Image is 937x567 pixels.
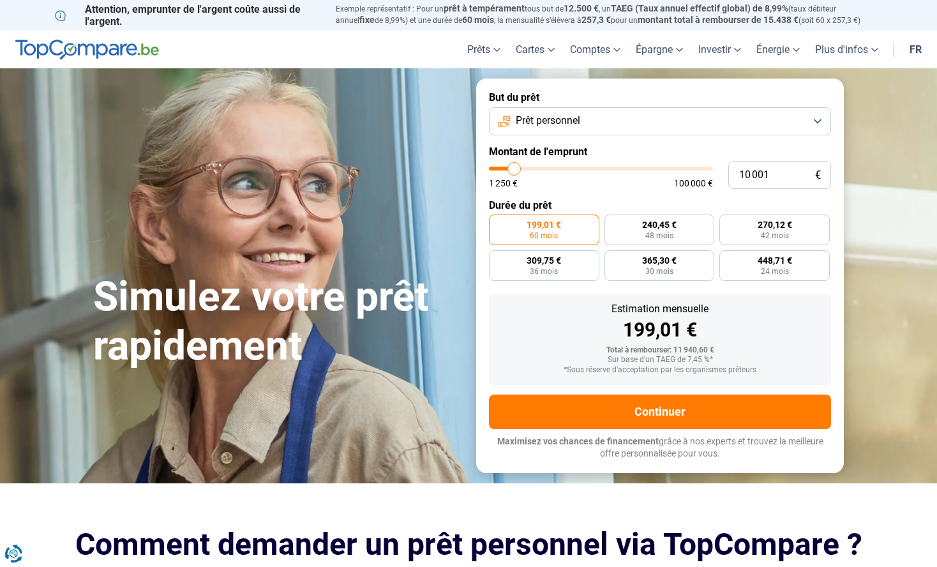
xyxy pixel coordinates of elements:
[645,268,673,275] span: 30 mois
[499,356,821,365] div: Sur base d'un TAEG de 7,45 %*
[581,15,611,25] span: 257,3 €
[508,31,562,68] a: Cartes
[638,15,798,25] span: montant total à rembourser de 15.438 €
[674,179,713,188] span: 100 000 €
[564,3,599,13] span: 12.500 €
[527,220,561,229] span: 199,01 €
[749,31,807,68] a: Énergie
[55,527,882,562] h2: Comment demander un prêt personnel via TopCompare ?
[444,3,525,13] span: prêt à tempérament
[645,232,673,239] span: 48 mois
[758,256,792,265] span: 448,71 €
[489,199,831,211] label: Durée du prêt
[55,3,320,27] p: Attention, emprunter de l'argent coûte aussi de l'argent.
[815,170,821,181] span: €
[499,366,821,375] div: *Sous réserve d'acceptation par les organismes prêteurs
[336,3,882,26] p: Exemple représentatif : Pour un tous but de , un (taux débiteur annuel de 8,99%) et une durée de ...
[489,107,831,135] button: Prêt personnel
[499,346,821,355] div: Total à rembourser: 11 940,60 €
[516,114,580,128] span: Prêt personnel
[642,220,677,229] span: 240,45 €
[499,321,821,340] div: 199,01 €
[691,31,749,68] a: Investir
[359,15,375,25] span: fixe
[489,146,831,158] label: Montant de l'emprunt
[807,31,886,68] a: Plus d'infos
[530,232,558,239] span: 60 mois
[497,436,659,446] span: Maximisez vos chances de financement
[562,31,628,68] a: Comptes
[758,220,792,229] span: 270,12 €
[628,31,691,68] a: Épargne
[462,15,494,25] span: 60 mois
[611,3,788,13] span: TAEG (Taux annuel effectif global) de 8,99%
[489,179,518,188] span: 1 250 €
[93,273,461,371] h1: Simulez votre prêt rapidement
[489,91,831,103] label: But du prêt
[489,435,831,460] p: grâce à nos experts et trouvez la meilleure offre personnalisée pour vous.
[761,268,789,275] span: 24 mois
[902,31,929,68] a: fr
[761,232,789,239] span: 42 mois
[527,256,561,265] span: 309,75 €
[15,40,159,60] img: TopCompare
[489,395,831,429] button: Continuer
[499,304,821,314] div: Estimation mensuelle
[642,256,677,265] span: 365,30 €
[460,31,508,68] a: Prêts
[530,268,558,275] span: 36 mois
